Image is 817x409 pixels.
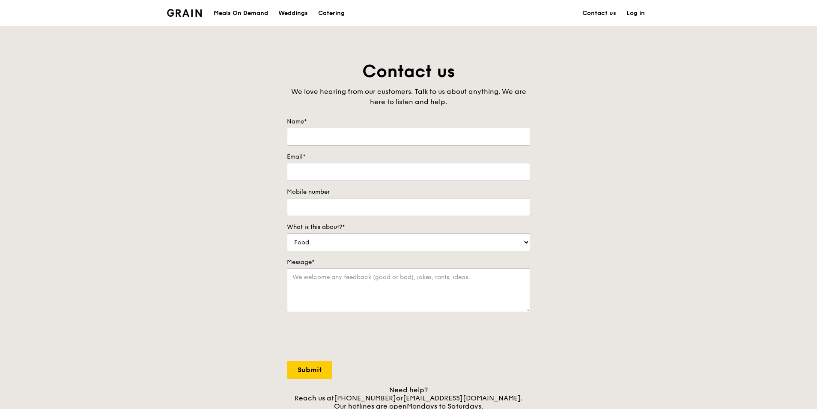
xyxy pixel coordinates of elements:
[287,223,530,232] label: What is this about?*
[167,9,202,17] img: Grain
[334,394,396,402] a: [PHONE_NUMBER]
[287,117,530,126] label: Name*
[318,0,345,26] div: Catering
[287,321,417,354] iframe: reCAPTCHA
[214,0,268,26] div: Meals On Demand
[287,361,332,379] input: Submit
[287,87,530,107] div: We love hearing from our customers. Talk to us about anything. We are here to listen and help.
[287,60,530,83] h1: Contact us
[313,0,350,26] a: Catering
[577,0,621,26] a: Contact us
[287,188,530,196] label: Mobile number
[403,394,521,402] a: [EMAIL_ADDRESS][DOMAIN_NAME]
[287,153,530,161] label: Email*
[621,0,650,26] a: Log in
[287,258,530,267] label: Message*
[278,0,308,26] div: Weddings
[273,0,313,26] a: Weddings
